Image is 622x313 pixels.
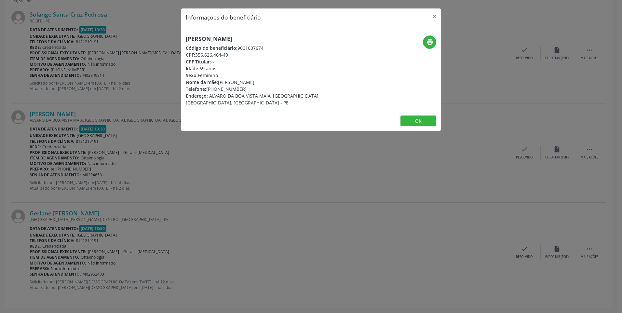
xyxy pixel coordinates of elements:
[426,38,433,46] i: print
[186,72,198,78] span: Sexo:
[186,13,261,21] h5: Informações do beneficiário
[186,79,350,86] div: [PERSON_NAME]
[186,51,350,58] div: 356.626.464-49
[400,116,436,127] button: OK
[423,35,436,49] button: print
[186,52,195,58] span: CPF:
[186,65,199,72] span: Idade:
[186,86,350,92] div: [PHONE_NUMBER]
[186,35,350,42] h5: [PERSON_NAME]
[186,58,350,65] div: --
[186,45,350,51] div: 9001007674
[186,72,350,79] div: Feminino
[186,93,319,106] span: ALVARO DA BOA VISTA MAIA, [GEOGRAPHIC_DATA], [GEOGRAPHIC_DATA], [GEOGRAPHIC_DATA] - PE
[428,8,441,24] button: Close
[186,65,350,72] div: 69 anos
[186,59,211,65] span: CPF Titular:
[186,45,237,51] span: Código do beneficiário:
[186,79,218,85] span: Nome da mãe:
[186,86,206,92] span: Telefone:
[186,93,208,99] span: Endereço:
